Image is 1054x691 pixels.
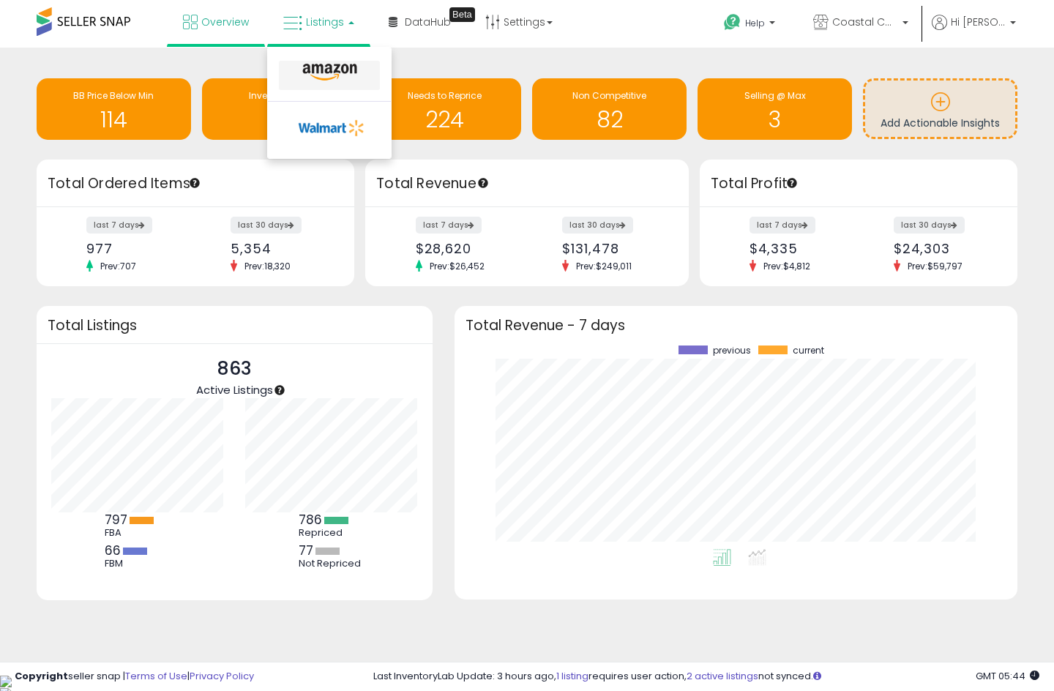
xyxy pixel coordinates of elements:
[105,527,171,539] div: FBA
[865,81,1015,137] a: Add Actionable Insights
[894,217,965,234] label: last 30 days
[93,260,143,272] span: Prev: 707
[273,384,286,397] div: Tooltip anchor
[687,669,758,683] a: 2 active listings
[37,78,191,140] a: BB Price Below Min 114
[793,345,824,356] span: current
[367,78,522,140] a: Needs to Reprice 224
[476,176,490,190] div: Tooltip anchor
[572,89,646,102] span: Non Competitive
[73,89,154,102] span: BB Price Below Min
[376,173,678,194] h3: Total Revenue
[201,15,249,29] span: Overview
[539,108,679,132] h1: 82
[306,15,344,29] span: Listings
[713,345,751,356] span: previous
[48,173,343,194] h3: Total Ordered Items
[105,511,127,528] b: 797
[196,355,273,383] p: 863
[299,527,365,539] div: Repriced
[188,176,201,190] div: Tooltip anchor
[711,173,1006,194] h3: Total Profit
[44,108,184,132] h1: 114
[105,558,171,569] div: FBM
[86,241,184,256] div: 977
[976,669,1039,683] span: 2025-09-12 05:44 GMT
[881,116,1000,130] span: Add Actionable Insights
[105,542,121,559] b: 66
[15,669,68,683] strong: Copyright
[900,260,970,272] span: Prev: $59,797
[744,89,806,102] span: Selling @ Max
[86,217,152,234] label: last 7 days
[48,320,422,331] h3: Total Listings
[408,89,482,102] span: Needs to Reprice
[894,241,992,256] div: $24,303
[569,260,639,272] span: Prev: $249,011
[237,260,298,272] span: Prev: 18,320
[416,241,516,256] div: $28,620
[202,78,356,140] a: Inventory Age 13
[299,558,365,569] div: Not Repriced
[951,15,1006,29] span: Hi [PERSON_NAME]
[375,108,515,132] h1: 224
[196,382,273,397] span: Active Listings
[756,260,818,272] span: Prev: $4,812
[705,108,845,132] h1: 3
[209,108,349,132] h1: 13
[745,17,765,29] span: Help
[712,2,790,48] a: Help
[190,669,254,683] a: Privacy Policy
[249,89,310,102] span: Inventory Age
[832,15,898,29] span: Coastal Co Goods
[723,13,741,31] i: Get Help
[556,669,588,683] a: 1 listing
[125,669,187,683] a: Terms of Use
[750,241,848,256] div: $4,335
[932,15,1016,48] a: Hi [PERSON_NAME]
[422,260,492,272] span: Prev: $26,452
[299,511,322,528] b: 786
[532,78,687,140] a: Non Competitive 82
[231,217,302,234] label: last 30 days
[416,217,482,234] label: last 7 days
[405,15,451,29] span: DataHub
[449,7,475,22] div: Tooltip anchor
[231,241,329,256] div: 5,354
[785,176,799,190] div: Tooltip anchor
[466,320,1006,331] h3: Total Revenue - 7 days
[562,241,662,256] div: $131,478
[750,217,815,234] label: last 7 days
[698,78,852,140] a: Selling @ Max 3
[562,217,633,234] label: last 30 days
[299,542,313,559] b: 77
